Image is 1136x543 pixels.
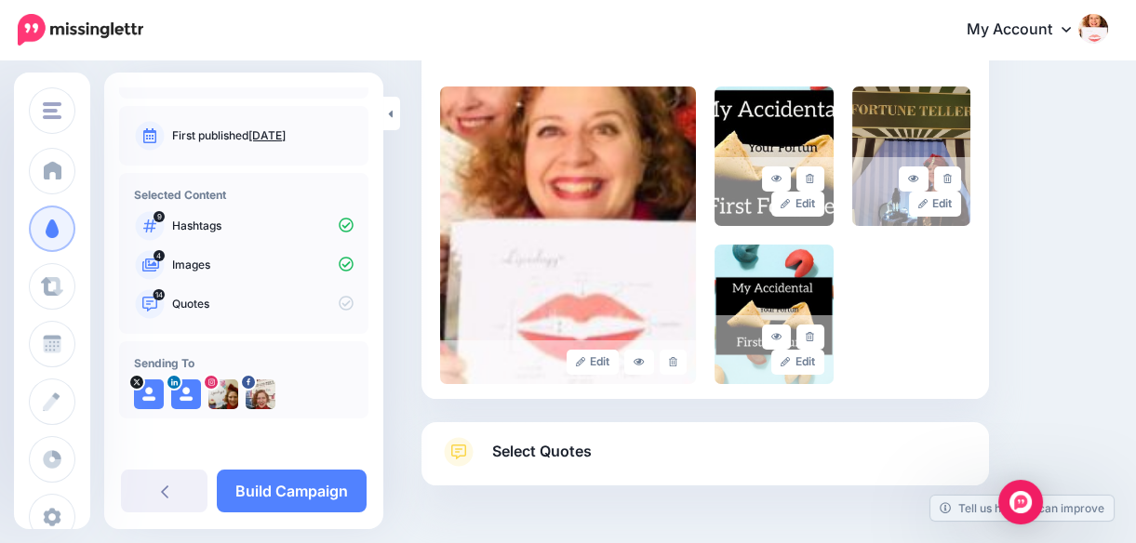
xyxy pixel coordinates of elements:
[492,439,592,464] span: Select Quotes
[172,218,354,234] p: Hashtags
[171,379,201,409] img: user_default_image.png
[948,7,1108,53] a: My Account
[154,211,165,222] span: 9
[208,379,238,409] img: 51807998_2260886453951088_1948980481601044480_n-bsa104449.jpg
[43,102,61,119] img: menu.png
[771,192,824,217] a: Edit
[852,86,971,226] img: 2bb6d352ed2957d64e637580bbee29b4_large.jpg
[134,188,354,202] h4: Selected Content
[715,245,834,384] img: 2a5daca334ca048eec8e1888fc5c97d9_large.jpg
[172,257,354,273] p: Images
[998,480,1043,524] div: Open Intercom Messenger
[154,289,166,300] span: 14
[930,496,1114,521] a: Tell us how we can improve
[134,356,354,370] h4: Sending To
[440,86,696,384] img: 808b8254f7a93f66f0b62dc5d20f3d6d_large.jpg
[172,296,354,312] p: Quotes
[715,86,834,226] img: 8074970d595c2f0ea71b28a803f672eb_large.jpg
[771,350,824,375] a: Edit
[440,437,970,485] a: Select Quotes
[134,379,164,409] img: user_default_image.png
[567,350,620,375] a: Edit
[246,379,275,409] img: 95339261_105077021193061_6676135450240876544_n-bsa74288.jpg
[18,14,143,46] img: Missinglettr
[172,127,354,144] p: First published
[248,128,286,142] a: [DATE]
[154,250,165,261] span: 4
[909,192,962,217] a: Edit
